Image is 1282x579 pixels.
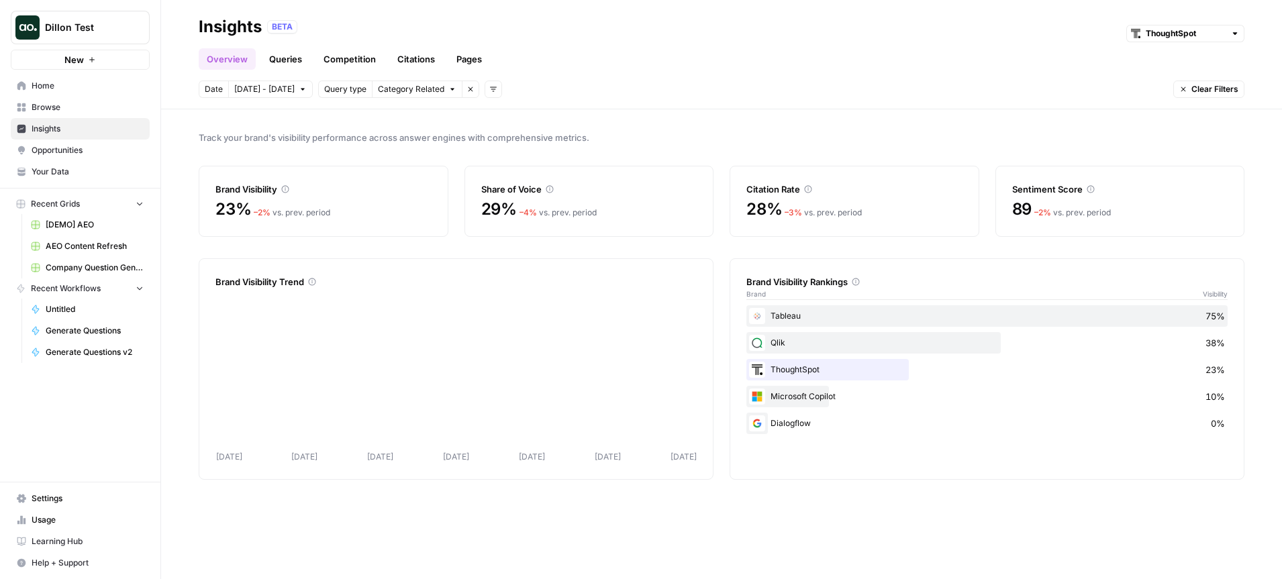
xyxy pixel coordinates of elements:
a: Usage [11,509,150,531]
span: [DATE] - [DATE] [234,83,295,95]
span: Recent Workflows [31,282,101,295]
span: Browse [32,101,144,113]
span: Home [32,80,144,92]
span: 29% [481,199,517,220]
div: vs. prev. period [520,207,597,219]
tspan: [DATE] [367,452,393,462]
tspan: [DATE] [216,452,242,462]
span: Help + Support [32,557,144,569]
span: [DEMO] AEO [46,219,144,231]
div: Insights [199,16,262,38]
img: Dillon Test Logo [15,15,40,40]
a: Home [11,75,150,97]
a: Overview [199,48,256,70]
tspan: [DATE] [595,452,621,462]
div: Tableau [746,305,1228,327]
a: Learning Hub [11,531,150,552]
span: Untitled [46,303,144,315]
tspan: [DATE] [519,452,545,462]
a: Generate Questions [25,320,150,341]
span: 89 [1012,199,1032,220]
span: Track your brand's visibility performance across answer engines with comprehensive metrics. [199,131,1244,144]
span: Recent Grids [31,198,80,210]
span: – 2 % [254,207,270,217]
a: Pages [448,48,490,70]
img: kdf4ucm9w1dsh35th9k7a1vc8tb6 [749,308,765,324]
a: Company Question Generation [25,257,150,278]
span: AEO Content Refresh [46,240,144,252]
span: – 3 % [785,207,802,217]
a: [DEMO] AEO [25,214,150,235]
div: Dialogflow [746,413,1228,434]
span: 28% [746,199,782,220]
span: Usage [32,514,144,526]
img: yl4xathz0bu0psn9qrewxmnjolkn [749,415,765,431]
span: 10% [1205,390,1225,403]
span: Visibility [1203,288,1228,299]
div: BETA [267,20,297,34]
span: New [64,53,84,66]
a: Opportunities [11,140,150,161]
button: Recent Workflows [11,278,150,299]
div: ThoughtSpot [746,359,1228,380]
span: Category Related [378,83,444,95]
a: Queries [261,48,310,70]
span: Query type [324,83,366,95]
div: Microsoft Copilot [746,386,1228,407]
span: 23% [215,199,251,220]
tspan: [DATE] [291,452,317,462]
span: Dillon Test [45,21,126,34]
button: Help + Support [11,552,150,574]
span: Insights [32,123,144,135]
div: Brand Visibility Trend [215,275,697,288]
span: – 4 % [520,207,537,217]
span: – 2 % [1034,207,1051,217]
button: Workspace: Dillon Test [11,11,150,44]
span: Generate Questions v2 [46,346,144,358]
div: vs. prev. period [1034,207,1111,219]
span: Brand [746,288,766,299]
a: AEO Content Refresh [25,235,150,257]
tspan: [DATE] [443,452,469,462]
img: em6uifynyh9mio6ldxz8kkfnatao [749,362,765,378]
span: Settings [32,492,144,505]
span: Company Question Generation [46,262,144,274]
a: Insights [11,118,150,140]
div: Brand Visibility Rankings [746,275,1228,288]
div: Share of Voice [481,182,697,196]
a: Citations [389,48,443,70]
div: vs. prev. period [254,207,330,219]
div: vs. prev. period [785,207,862,219]
input: ThoughtSpot [1146,27,1225,40]
a: Untitled [25,299,150,320]
a: Browse [11,97,150,118]
button: Clear Filters [1173,81,1244,98]
tspan: [DATE] [671,452,697,462]
span: Clear Filters [1191,83,1238,95]
div: Sentiment Score [1012,182,1228,196]
div: Brand Visibility [215,182,432,196]
span: Opportunities [32,144,144,156]
span: 75% [1205,309,1225,323]
span: Generate Questions [46,325,144,337]
span: 23% [1205,363,1225,376]
button: [DATE] - [DATE] [228,81,313,98]
a: Generate Questions v2 [25,341,150,363]
span: 0% [1211,417,1225,430]
span: 38% [1205,336,1225,350]
a: Competition [315,48,384,70]
button: New [11,50,150,70]
span: Learning Hub [32,535,144,547]
span: Your Data [32,166,144,178]
div: Citation Rate [746,182,963,196]
div: Qlik [746,332,1228,354]
span: Date [205,83,223,95]
button: Recent Grids [11,194,150,214]
img: aln7fzklr3l99mnai0z5kuqxmnn3 [749,388,765,405]
img: xsqu0h2hwbvu35u0l79dsjlrovy7 [749,335,765,351]
a: Settings [11,488,150,509]
button: Category Related [372,81,462,98]
a: Your Data [11,161,150,182]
